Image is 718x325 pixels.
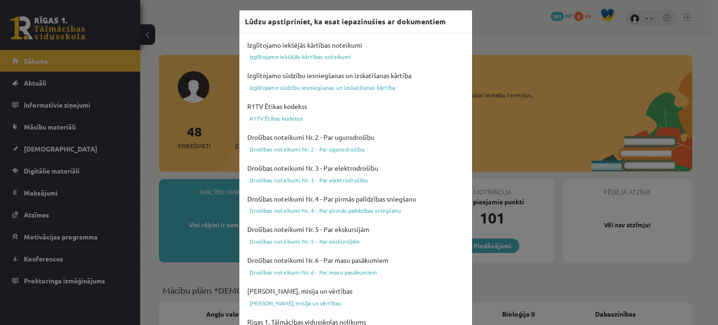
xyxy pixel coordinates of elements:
[245,267,467,278] a: Drošības noteikumi Nr. 6 - Par masu pasākumiem
[245,113,467,124] a: R1TV Ētikas kodekss
[245,144,467,155] a: Drošības noteikumi Nr. 2 - Par ugunsdrošību
[245,174,467,186] a: Drošības noteikumi Nr. 3 - Par elektrodrošību
[245,162,467,174] h4: Drošības noteikumi Nr. 3 - Par elektrodrošību
[245,69,467,82] h4: Izglītojamo sūdzību iesniegšanas un izskatīšanas kārtība
[245,51,467,62] a: Izglītojamo iekšējās kārtības noteikumi
[245,223,467,236] h4: Drošības noteikumi Nr. 5 - Par ekskursijām
[245,193,467,205] h4: Drošības noteikumi Nr. 4 - Par pirmās palīdzības sniegšanu
[245,16,446,27] h3: Lūdzu apstipriniet, ka esat iepazinušies ar dokumentiem
[245,100,467,113] h4: R1TV Ētikas kodekss
[245,39,467,51] h4: Izglītojamo iekšējās kārtības noteikumi
[245,131,467,144] h4: Drošības noteikumi Nr. 2 - Par ugunsdrošību
[245,236,467,247] a: Drošības noteikumi Nr. 5 - Par ekskursijām
[245,285,467,297] h4: [PERSON_NAME], misija un vērtības
[245,297,467,309] a: [PERSON_NAME], misija un vērtības
[245,205,467,216] a: Drošības noteikumi Nr. 4 - Par pirmās palīdzības sniegšanu
[245,82,467,93] a: Izglītojamo sūdzību iesniegšanas un izskatīšanas kārtība
[245,254,467,267] h4: Drošības noteikumi Nr. 6 - Par masu pasākumiem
